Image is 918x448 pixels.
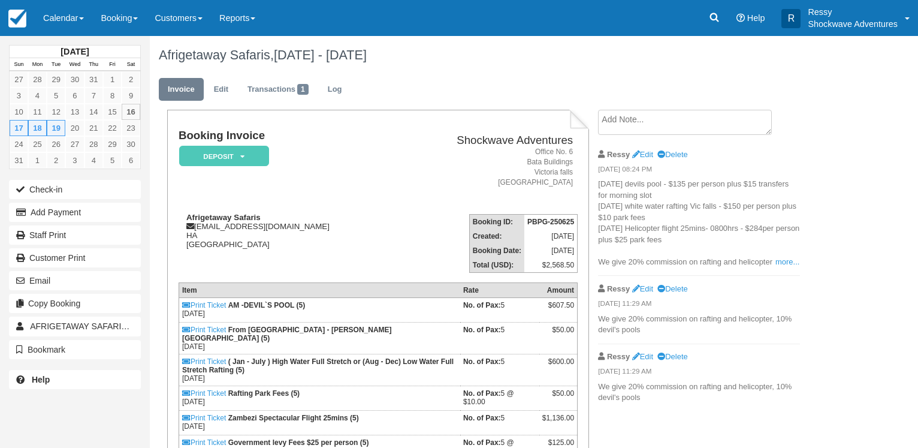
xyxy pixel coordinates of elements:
[61,47,89,56] strong: [DATE]
[65,152,84,169] a: 3
[542,389,574,407] div: $50.00
[182,357,454,374] strong: ( Jan - July ) High Water Full Stretch or (Aug - Dec) Low Water Full Stretch Rafting (5)
[179,145,265,167] a: Deposit
[28,152,47,169] a: 1
[47,120,65,136] a: 19
[228,301,305,309] strong: AM -DEVIL`S POOL (5)
[103,152,122,169] a: 5
[10,88,28,104] a: 3
[657,284,687,293] a: Delete
[598,179,800,267] p: [DATE] devils pool - $135 per person plus $15 transfers for morning slot [DATE] white water rafti...
[542,414,574,432] div: $1,136.00
[179,298,460,323] td: [DATE]
[460,298,539,323] td: 5
[274,47,367,62] span: [DATE] - [DATE]
[469,258,524,273] th: Total (USD):
[463,438,501,447] strong: No. of Pax
[401,134,573,147] h2: Shockwave Adventures
[228,414,359,422] strong: Zambezi Spectacular Flight 25mins (5)
[8,10,26,28] img: checkfront-main-nav-mini-logo.png
[122,136,140,152] a: 30
[747,13,765,23] span: Help
[28,58,47,71] th: Mon
[182,301,226,309] a: Print Ticket
[28,136,47,152] a: 25
[524,258,578,273] td: $2,568.50
[122,88,140,104] a: 9
[84,120,103,136] a: 21
[607,150,630,159] strong: Ressy
[10,71,28,88] a: 27
[84,136,103,152] a: 28
[632,284,653,293] a: Edit
[179,323,460,354] td: [DATE]
[182,357,226,366] a: Print Ticket
[539,283,578,298] th: Amount
[179,354,460,386] td: [DATE]
[542,326,574,344] div: $50.00
[9,370,141,389] a: Help
[598,164,800,178] em: [DATE] 08:24 PM
[103,104,122,120] a: 15
[103,136,122,152] a: 29
[238,78,318,101] a: Transactions1
[10,58,28,71] th: Sun
[463,414,501,422] strong: No. of Pax
[228,389,300,398] strong: Rafting Park Fees (5)
[657,352,687,361] a: Delete
[9,225,141,245] a: Staff Print
[122,120,140,136] a: 23
[122,58,140,71] th: Sat
[32,375,50,384] b: Help
[463,326,501,334] strong: No. of Pax
[47,58,65,71] th: Tue
[9,271,141,290] button: Email
[632,150,653,159] a: Edit
[598,299,800,312] em: [DATE] 11:29 AM
[182,389,226,398] a: Print Ticket
[84,152,103,169] a: 4
[205,78,237,101] a: Edit
[47,71,65,88] a: 29
[607,284,630,293] strong: Ressy
[463,357,501,366] strong: No. of Pax
[65,88,84,104] a: 6
[159,48,829,62] h1: Afrigetaway Safaris,
[65,58,84,71] th: Wed
[122,152,140,169] a: 6
[808,6,898,18] p: Ressy
[179,283,460,298] th: Item
[47,88,65,104] a: 5
[607,352,630,361] strong: Ressy
[524,229,578,243] td: [DATE]
[808,18,898,30] p: Shockwave Adventures
[9,203,141,222] button: Add Payment
[84,88,103,104] a: 7
[28,88,47,104] a: 4
[65,71,84,88] a: 30
[632,352,653,361] a: Edit
[657,150,687,159] a: Delete
[9,340,141,359] button: Bookmark
[463,389,501,398] strong: No. of Pax
[460,323,539,354] td: 5
[460,386,539,411] td: 5 @ $10.00
[9,180,141,199] button: Check-in
[10,136,28,152] a: 24
[103,58,122,71] th: Fri
[103,88,122,104] a: 8
[228,438,369,447] strong: Government levy Fees $25 per person (5)
[297,84,309,95] span: 1
[10,120,28,136] a: 17
[182,414,226,422] a: Print Ticket
[186,213,261,222] strong: Afrigetaway Safaris
[460,411,539,435] td: 5
[182,326,226,334] a: Print Ticket
[179,386,460,411] td: [DATE]
[10,152,28,169] a: 31
[401,147,573,188] address: Office No. 6 Bata Buildings Victoria falls [GEOGRAPHIC_DATA]
[469,229,524,243] th: Created:
[598,366,800,380] em: [DATE] 11:29 AM
[460,283,539,298] th: Rate
[65,104,84,120] a: 13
